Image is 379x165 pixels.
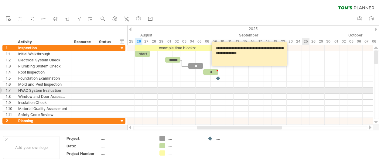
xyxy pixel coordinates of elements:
[294,38,302,45] div: Wednesday, 24 September 2025
[188,38,196,45] div: Thursday, 4 September 2025
[6,69,15,75] div: 1.4
[18,63,68,69] div: Plumbing System Check
[370,38,378,45] div: Wednesday, 8 October 2025
[18,94,68,99] div: Window and Door Assessment
[165,32,332,38] div: September 2025
[6,57,15,63] div: 1.2
[216,136,249,141] div: ....
[18,100,68,105] div: Insulation Check
[6,88,15,93] div: 1.7
[249,38,256,45] div: Tuesday, 16 September 2025
[279,38,287,45] div: Monday, 22 September 2025
[135,51,150,57] div: start
[168,150,201,156] div: ....
[309,38,317,45] div: Friday, 26 September 2025
[99,39,112,45] div: Status
[18,57,68,63] div: Electrical System Check
[264,38,271,45] div: Thursday, 18 September 2025
[196,38,203,45] div: Friday, 5 September 2025
[18,112,68,118] div: Safety Code Review
[101,143,152,149] div: ....
[226,38,234,45] div: Thursday, 11 September 2025
[6,63,15,69] div: 1.3
[135,45,218,51] div: example time blocks:
[18,39,68,45] div: Activity
[6,112,15,118] div: 1.11
[18,75,68,81] div: Foundation Examination
[6,124,15,130] div: 2.1
[18,118,68,124] div: Planning
[332,38,340,45] div: Wednesday, 1 October 2025
[6,75,15,81] div: 1.5
[6,118,15,124] div: 2
[135,38,142,45] div: Tuesday, 26 August 2025
[18,88,68,93] div: HVAC System Evaluation
[355,38,363,45] div: Monday, 6 October 2025
[18,69,68,75] div: Roof Inspection
[6,51,15,57] div: 1.1
[180,38,188,45] div: Wednesday, 3 September 2025
[67,151,100,156] div: Project Number
[18,51,68,57] div: Initial Walkthrough
[18,81,68,87] div: Mold and Pest Inspection
[165,38,173,45] div: Monday, 1 September 2025
[203,38,211,45] div: Monday, 8 September 2025
[302,38,309,45] div: Thursday, 25 September 2025
[6,81,15,87] div: 1.6
[6,45,15,51] div: 1
[211,38,218,45] div: Tuesday, 9 September 2025
[67,143,100,149] div: Date:
[158,38,165,45] div: Friday, 29 August 2025
[18,124,68,130] div: Budget Estimation
[347,38,355,45] div: Friday, 3 October 2025
[6,94,15,99] div: 1.8
[325,38,332,45] div: Tuesday, 30 September 2025
[287,38,294,45] div: Tuesday, 23 September 2025
[6,106,15,112] div: 1.10
[127,38,135,45] div: Monday, 25 August 2025
[67,136,100,141] div: Project:
[234,38,241,45] div: Friday, 12 September 2025
[168,143,201,148] div: ....
[168,136,201,141] div: ....
[256,38,264,45] div: Wednesday, 17 September 2025
[173,38,180,45] div: Tuesday, 2 September 2025
[6,100,15,105] div: 1.9
[18,45,68,51] div: Inspection
[340,38,347,45] div: Thursday, 2 October 2025
[74,39,93,45] div: Resource
[101,151,152,156] div: ....
[271,38,279,45] div: Friday, 19 September 2025
[101,136,152,141] div: ....
[18,106,68,112] div: Material Quality Assessment
[150,38,158,45] div: Thursday, 28 August 2025
[317,38,325,45] div: Monday, 29 September 2025
[142,38,150,45] div: Wednesday, 27 August 2025
[3,136,60,159] div: Add your own logo
[363,38,370,45] div: Tuesday, 7 October 2025
[241,38,249,45] div: Monday, 15 September 2025
[218,38,226,45] div: Wednesday, 10 September 2025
